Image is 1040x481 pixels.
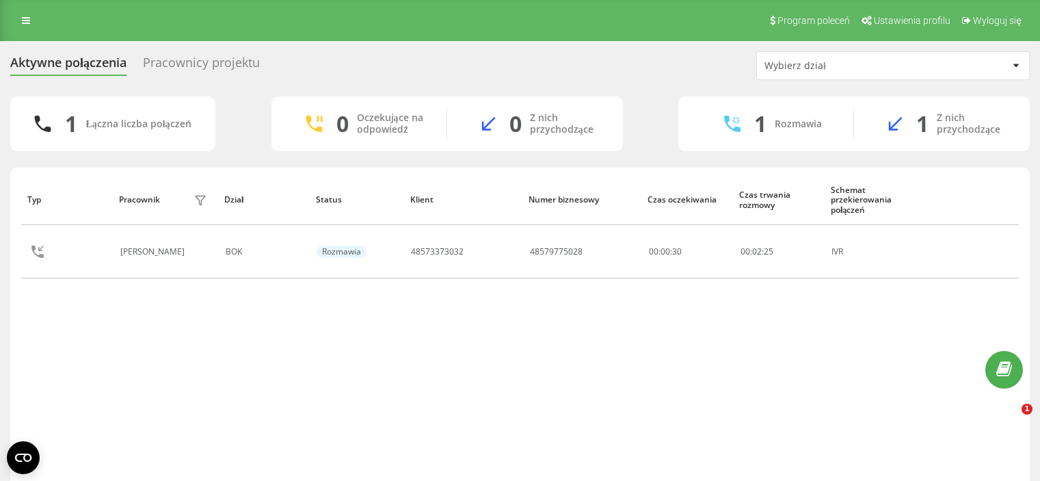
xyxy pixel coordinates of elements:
div: Aktywne połączenia [10,55,126,77]
div: Typ [27,195,106,205]
div: Rozmawia [317,246,366,258]
div: Czas trwania rozmowy [739,190,818,210]
button: Open CMP widget [7,441,40,474]
div: Oczekujące na odpowiedź [357,112,426,135]
span: 00 [741,246,750,257]
div: 00:00:30 [649,247,725,257]
span: Ustawienia profilu [874,15,950,26]
div: Czas oczekiwania [648,195,726,205]
div: BOK [226,247,302,257]
div: 0 [336,111,349,137]
div: Numer biznesowy [529,195,635,205]
div: Status [316,195,397,205]
div: 1 [65,111,77,137]
div: 1 [916,111,929,137]
div: Pracownicy projektu [143,55,260,77]
div: Rozmawia [775,118,822,130]
div: Łączna liczba połączeń [85,118,191,130]
div: 48579775028 [530,247,583,257]
div: Pracownik [119,195,160,205]
div: Klient [410,195,516,205]
span: 25 [764,246,773,257]
iframe: Intercom live chat [994,404,1026,437]
span: Program poleceń [777,15,850,26]
div: Dział [224,195,303,205]
div: Z nich przychodzące [530,112,602,135]
div: 48573373032 [411,247,464,257]
span: Wyloguj się [973,15,1022,26]
span: 1 [1022,404,1032,415]
div: 0 [509,111,522,137]
div: IVR [831,247,920,257]
div: 1 [754,111,766,137]
div: : : [741,247,773,257]
div: Schemat przekierowania połączeń [831,185,921,215]
span: 02 [752,246,762,257]
div: Z nich przychodzące [937,112,1009,135]
div: [PERSON_NAME] [120,247,188,257]
div: Wybierz dział [764,60,928,72]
